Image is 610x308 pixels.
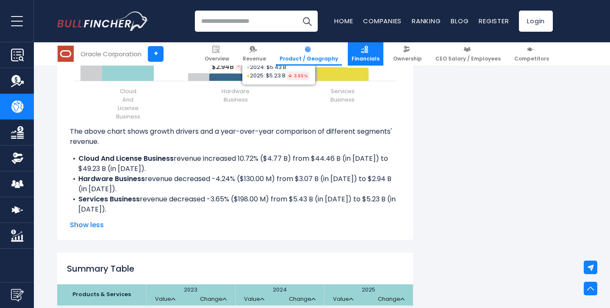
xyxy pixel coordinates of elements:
a: CEO Salary / Employees [432,42,505,66]
a: + [148,46,164,62]
span: Ownership [393,55,422,62]
b: Hardware Business [78,174,145,184]
a: Change [200,296,227,303]
img: Ownership [11,152,24,165]
img: ORCL logo [58,46,74,62]
span: Revenue [243,55,266,62]
a: Login [519,11,553,32]
a: Financials [348,42,383,66]
a: Home [334,16,353,25]
span: $2.94B [212,61,261,72]
a: Value [333,296,353,303]
a: Change [378,296,405,303]
li: revenue decreased -4.24% ($130.00 M) from $3.07 B (in [DATE]) to $2.94 B (in [DATE]). [70,174,400,194]
a: Ranking [412,16,441,25]
a: Overview [201,42,233,66]
th: Products & Services [57,284,146,305]
tspan: 4.24% [235,61,259,70]
a: Companies [363,16,402,25]
span: Show less [70,220,400,230]
a: Revenue [239,42,270,66]
span: Overview [205,55,229,62]
span: Financials [352,55,380,62]
span: Services Business [330,87,355,104]
span: Cloud And License Business [116,87,140,121]
span: Competitors [514,55,549,62]
a: Product / Geography [276,42,342,66]
th: 2025 [324,284,413,305]
span: CEO Salary / Employees [435,55,501,62]
a: Blog [451,16,469,25]
th: 2023 [146,284,235,305]
a: Competitors [510,42,553,66]
a: Ownership [389,42,426,66]
img: Bullfincher logo [57,11,149,31]
th: 2024 [235,284,324,305]
b: Cloud And License Business [78,154,174,163]
div: Oracle Corporation [80,49,141,59]
span: Hardware Business [222,87,250,104]
h2: Summary Table [57,262,413,275]
a: Value [244,296,264,303]
p: The above chart shows growth drivers and a year-over-year comparison of different segments' revenue. [70,126,400,147]
li: revenue decreased -3.65% ($198.00 M) from $5.43 B (in [DATE]) to $5.23 B (in [DATE]). [70,194,400,214]
button: Search [297,11,318,32]
a: Go to homepage [57,11,148,31]
a: Change [289,296,316,303]
span: Product / Geography [280,55,338,62]
a: Register [479,16,509,25]
li: revenue increased 10.72% ($4.77 B) from $44.46 B (in [DATE]) to $49.23 B (in [DATE]). [70,154,400,174]
a: Value [155,296,175,303]
b: Services Business [78,194,140,204]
